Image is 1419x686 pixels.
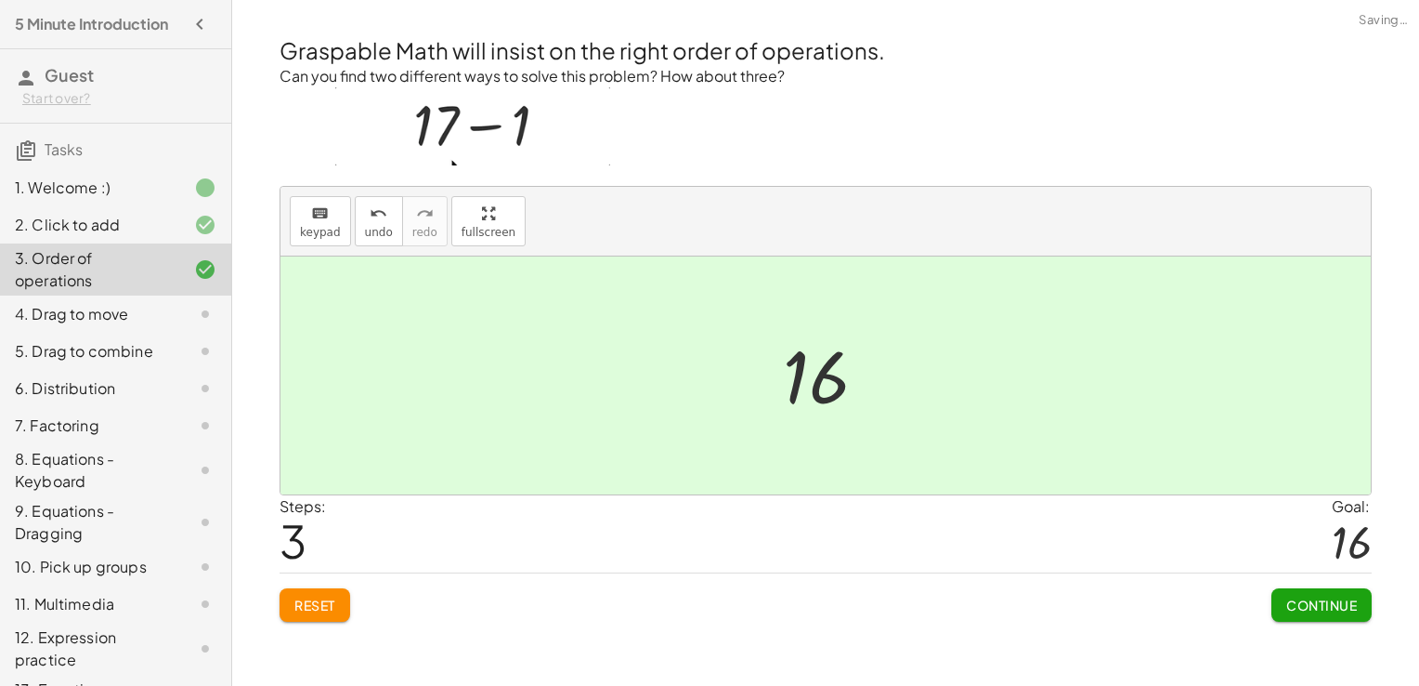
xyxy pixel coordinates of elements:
[280,496,326,516] label: Steps:
[15,340,164,363] div: 5. Drag to combine
[15,500,164,545] div: 9. Equations - Dragging
[1332,495,1372,518] div: Goal:
[280,588,350,622] button: Reset
[194,593,216,615] i: Task not started.
[402,196,448,246] button: redoredo
[194,459,216,482] i: Task not started.
[280,66,1372,87] p: Can you find two different ways to solve this problem? How about three?
[15,415,164,437] div: 7. Factoring
[22,89,216,108] div: Start over?
[311,203,329,225] i: keyboard
[15,214,164,236] div: 2. Click to add
[45,139,83,159] span: Tasks
[194,214,216,236] i: Task finished and correct.
[194,177,216,199] i: Task finished.
[194,303,216,325] i: Task not started.
[370,203,387,225] i: undo
[15,627,164,671] div: 12. Expression practice
[15,448,164,493] div: 8. Equations - Keyboard
[194,377,216,400] i: Task not started.
[15,303,164,325] div: 4. Drag to move
[15,247,164,292] div: 3. Order of operations
[194,556,216,578] i: Task not started.
[280,34,1372,66] h2: Graspable Math will insist on the right order of operations.
[451,196,526,246] button: fullscreen
[365,226,393,239] span: undo
[194,511,216,534] i: Task not started.
[15,177,164,199] div: 1. Welcome :)
[194,638,216,660] i: Task not started.
[1271,588,1372,622] button: Continue
[280,512,306,569] span: 3
[15,556,164,578] div: 10. Pick up groups
[15,593,164,615] div: 11. Multimedia
[15,377,164,400] div: 6. Distribution
[412,226,437,239] span: redo
[300,226,341,239] span: keypad
[1359,11,1408,30] span: Saving…
[194,258,216,281] i: Task finished and correct.
[194,415,216,437] i: Task not started.
[416,203,434,225] i: redo
[462,226,515,239] span: fullscreen
[194,340,216,363] i: Task not started.
[355,196,403,246] button: undoundo
[45,64,94,86] span: Guest
[1286,597,1357,613] span: Continue
[335,87,610,165] img: c98fd760e6ed093c10ccf3c4ca28a3dcde0f4c7a2f3786375f60a510364f4df2.gif
[294,597,335,613] span: Reset
[15,13,168,35] h4: 5 Minute Introduction
[290,196,351,246] button: keyboardkeypad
